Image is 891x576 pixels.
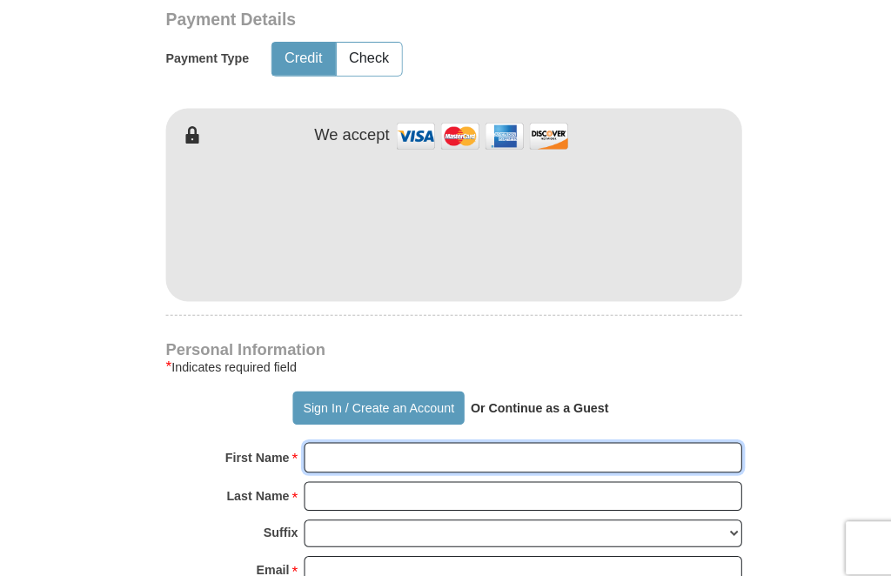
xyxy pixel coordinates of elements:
strong: Last Name [223,474,285,499]
button: Sign In / Create an Account [287,384,455,417]
strong: Suffix [258,510,292,534]
button: Credit [267,42,329,74]
strong: First Name [221,437,284,461]
h3: Payment Details [163,10,606,30]
h4: We accept [309,124,383,143]
img: credit cards accepted [386,115,560,152]
strong: Or Continue as a Guest [462,393,598,407]
button: Check [331,42,394,74]
div: Indicates required field [163,350,728,371]
strong: Email [251,547,284,572]
h4: Personal Information [163,336,728,350]
h5: Payment Type [163,50,245,65]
